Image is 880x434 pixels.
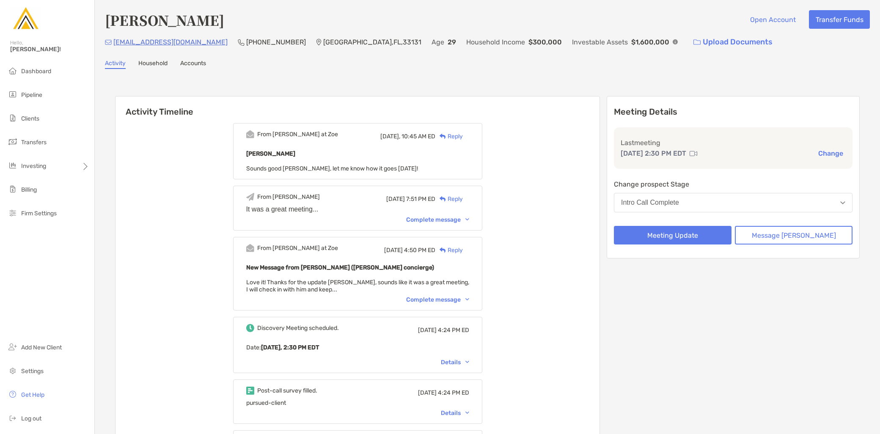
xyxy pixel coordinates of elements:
[631,37,669,47] p: $1,600,000
[261,344,319,351] b: [DATE], 2:30 PM EDT
[257,324,339,332] div: Discovery Meeting scheduled.
[238,39,245,46] img: Phone Icon
[840,201,845,204] img: Open dropdown arrow
[8,113,18,123] img: clients icon
[809,10,870,29] button: Transfer Funds
[21,186,37,193] span: Billing
[21,210,57,217] span: Firm Settings
[257,387,317,394] div: Post-call survey filled.
[10,3,41,34] img: Zoe Logo
[401,133,435,140] span: 10:45 AM ED
[693,39,701,45] img: button icon
[257,193,320,201] div: From [PERSON_NAME]
[323,37,421,47] p: [GEOGRAPHIC_DATA] , FL , 33131
[138,60,168,69] a: Household
[438,327,469,334] span: 4:24 PM ED
[21,344,62,351] span: Add New Client
[406,216,469,223] div: Complete message
[614,107,852,117] p: Meeting Details
[690,150,697,157] img: communication type
[105,40,112,45] img: Email Icon
[438,389,469,396] span: 4:24 PM ED
[404,247,435,254] span: 4:50 PM ED
[21,91,42,99] span: Pipeline
[614,193,852,212] button: Intro Call Complete
[10,46,89,53] span: [PERSON_NAME]!
[621,199,679,206] div: Intro Call Complete
[466,37,525,47] p: Household Income
[246,193,254,201] img: Event icon
[614,226,731,244] button: Meeting Update
[688,33,778,51] a: Upload Documents
[246,279,469,293] span: Love it! Thanks for the update [PERSON_NAME], sounds like it was a great meeting, I will check in...
[257,131,338,138] div: From [PERSON_NAME] at Zoe
[8,184,18,194] img: billing icon
[257,244,338,252] div: From [PERSON_NAME] at Zoe
[246,206,469,213] div: It was a great meeting...
[406,296,469,303] div: Complete message
[316,39,322,46] img: Location Icon
[614,179,852,190] p: Change prospect Stage
[246,165,418,172] span: Sounds good [PERSON_NAME], let me know how it goes [DATE]!
[115,96,599,117] h6: Activity Timeline
[246,342,469,353] p: Date :
[380,133,400,140] span: [DATE],
[572,37,628,47] p: Investable Assets
[440,134,446,139] img: Reply icon
[8,66,18,76] img: dashboard icon
[465,298,469,301] img: Chevron icon
[743,10,802,29] button: Open Account
[440,247,446,253] img: Reply icon
[441,409,469,417] div: Details
[246,264,434,271] b: New Message from [PERSON_NAME] ([PERSON_NAME] concierge)
[435,195,463,203] div: Reply
[448,37,456,47] p: 29
[8,137,18,147] img: transfers icon
[432,37,444,47] p: Age
[8,89,18,99] img: pipeline icon
[406,195,435,203] span: 7:51 PM ED
[180,60,206,69] a: Accounts
[673,39,678,44] img: Info Icon
[435,132,463,141] div: Reply
[621,137,846,148] p: Last meeting
[528,37,562,47] p: $300,000
[21,68,51,75] span: Dashboard
[8,413,18,423] img: logout icon
[386,195,405,203] span: [DATE]
[21,139,47,146] span: Transfers
[8,208,18,218] img: firm-settings icon
[816,149,846,158] button: Change
[246,387,254,395] img: Event icon
[21,415,41,422] span: Log out
[621,148,686,159] p: [DATE] 2:30 PM EDT
[105,10,224,30] h4: [PERSON_NAME]
[384,247,403,254] span: [DATE]
[105,60,126,69] a: Activity
[465,361,469,363] img: Chevron icon
[246,150,295,157] b: [PERSON_NAME]
[735,226,852,244] button: Message [PERSON_NAME]
[246,37,306,47] p: [PHONE_NUMBER]
[21,162,46,170] span: Investing
[435,246,463,255] div: Reply
[246,244,254,252] img: Event icon
[8,342,18,352] img: add_new_client icon
[8,160,18,170] img: investing icon
[21,115,39,122] span: Clients
[21,391,44,398] span: Get Help
[8,365,18,376] img: settings icon
[21,368,44,375] span: Settings
[246,399,286,407] span: pursued-client
[246,130,254,138] img: Event icon
[441,359,469,366] div: Details
[440,196,446,202] img: Reply icon
[113,37,228,47] p: [EMAIL_ADDRESS][DOMAIN_NAME]
[418,327,437,334] span: [DATE]
[8,389,18,399] img: get-help icon
[246,324,254,332] img: Event icon
[465,218,469,221] img: Chevron icon
[465,412,469,414] img: Chevron icon
[418,389,437,396] span: [DATE]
